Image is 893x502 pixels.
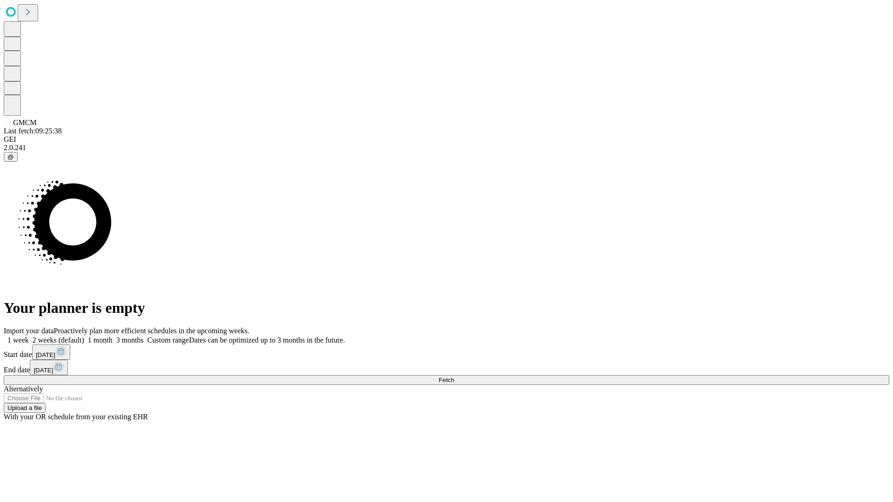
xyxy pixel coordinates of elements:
[439,376,454,383] span: Fetch
[4,144,889,152] div: 2.0.241
[13,119,37,126] span: GMCM
[7,336,29,344] span: 1 week
[4,344,889,360] div: Start date
[30,360,68,375] button: [DATE]
[36,351,55,358] span: [DATE]
[88,336,113,344] span: 1 month
[4,385,43,393] span: Alternatively
[4,327,54,335] span: Import your data
[33,367,53,374] span: [DATE]
[4,413,148,421] span: With your OR schedule from your existing EHR
[54,327,249,335] span: Proactively plan more efficient schedules in the upcoming weeks.
[4,403,46,413] button: Upload a file
[4,375,889,385] button: Fetch
[32,344,70,360] button: [DATE]
[147,336,189,344] span: Custom range
[33,336,84,344] span: 2 weeks (default)
[4,360,889,375] div: End date
[4,152,18,162] button: @
[4,135,889,144] div: GEI
[7,153,14,160] span: @
[189,336,345,344] span: Dates can be optimized up to 3 months in the future.
[116,336,144,344] span: 3 months
[4,299,889,317] h1: Your planner is empty
[4,127,62,135] span: Last fetch: 09:25:38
